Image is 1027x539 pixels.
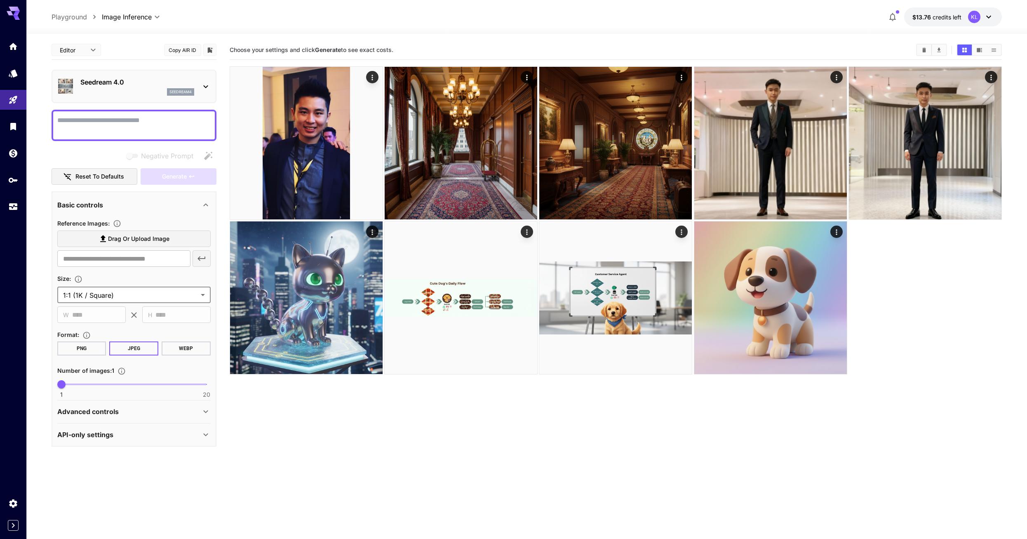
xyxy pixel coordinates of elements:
[52,168,137,185] button: Reset to defaults
[932,45,946,55] button: Download All
[972,45,987,55] button: Show media in video view
[366,71,378,83] div: Actions
[57,407,119,417] p: Advanced controls
[968,11,980,23] div: KL
[148,310,152,320] span: H
[830,226,843,238] div: Actions
[904,7,1002,26] button: $13.7582KL
[957,45,972,55] button: Show media in grid view
[8,202,18,212] div: Usage
[57,430,113,440] p: API-only settings
[57,331,79,338] span: Format :
[164,44,201,56] button: Copy AIR ID
[230,67,383,219] img: H4ccU4Wg8Q0aAAAAAElFTkSuQmCC
[57,200,103,210] p: Basic controls
[63,290,197,300] span: 1:1 (1K / Square)
[57,275,71,282] span: Size :
[57,341,106,355] button: PNG
[108,234,169,244] span: Drag or upload image
[385,67,537,219] img: P7yiSGrFZYW2AAAAAElFTkSuQmCC
[694,67,847,219] img: 9k=
[315,46,341,53] b: Generate
[230,221,383,374] img: 2Q==
[57,402,211,421] div: Advanced controls
[912,14,933,21] span: $13.76
[539,67,692,219] img: 8Dni36RcQRFucAAAAASUVORK5CYII=
[169,89,192,95] p: seedream4
[114,367,129,375] button: Specify how many images to generate in a single request. Each image generation will be charged se...
[162,341,211,355] button: WEBP
[57,220,110,227] span: Reference Images :
[916,44,947,56] div: Clear AllDownload All
[203,391,210,399] span: 20
[912,13,961,21] div: $13.7582
[141,151,193,161] span: Negative Prompt
[102,12,152,22] span: Image Inference
[8,520,19,531] button: Expand sidebar
[694,221,847,374] img: 8CzTuRMxwx9OsAAAAASUVORK5CYII=
[8,148,18,158] div: Wallet
[109,341,158,355] button: JPEG
[230,46,393,53] span: Choose your settings and click to see exact costs.
[8,95,18,105] div: Playground
[57,195,211,215] div: Basic controls
[60,46,85,54] span: Editor
[830,71,843,83] div: Actions
[79,331,94,339] button: Choose the file format for the output image.
[539,221,692,374] img: 0AAAAAElFTkSuQmCC
[125,151,200,161] span: Negative prompts are not compatible with the selected model.
[57,367,114,374] span: Number of images : 1
[8,121,18,132] div: Library
[52,12,87,22] a: Playground
[8,41,18,52] div: Home
[80,77,194,87] p: Seedream 4.0
[917,45,931,55] button: Clear All
[385,221,537,374] img: 9k=
[110,219,125,228] button: Upload a reference image to guide the result. This is needed for Image-to-Image or Inpainting. Su...
[987,45,1001,55] button: Show media in list view
[676,71,688,83] div: Actions
[57,425,211,445] div: API-only settings
[676,226,688,238] div: Actions
[63,310,69,320] span: W
[521,71,533,83] div: Actions
[8,175,18,185] div: API Keys
[8,498,18,508] div: Settings
[57,74,211,99] div: Seedream 4.0seedream4
[206,45,214,55] button: Add to library
[933,14,961,21] span: credits left
[956,44,1002,56] div: Show media in grid viewShow media in video viewShow media in list view
[985,71,997,83] div: Actions
[52,12,102,22] nav: breadcrumb
[521,226,533,238] div: Actions
[71,275,86,283] button: Adjust the dimensions of the generated image by specifying its width and height in pixels, or sel...
[849,67,1001,219] img: 9k=
[57,231,211,247] label: Drag or upload image
[60,391,63,399] span: 1
[8,68,18,78] div: Models
[366,226,378,238] div: Actions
